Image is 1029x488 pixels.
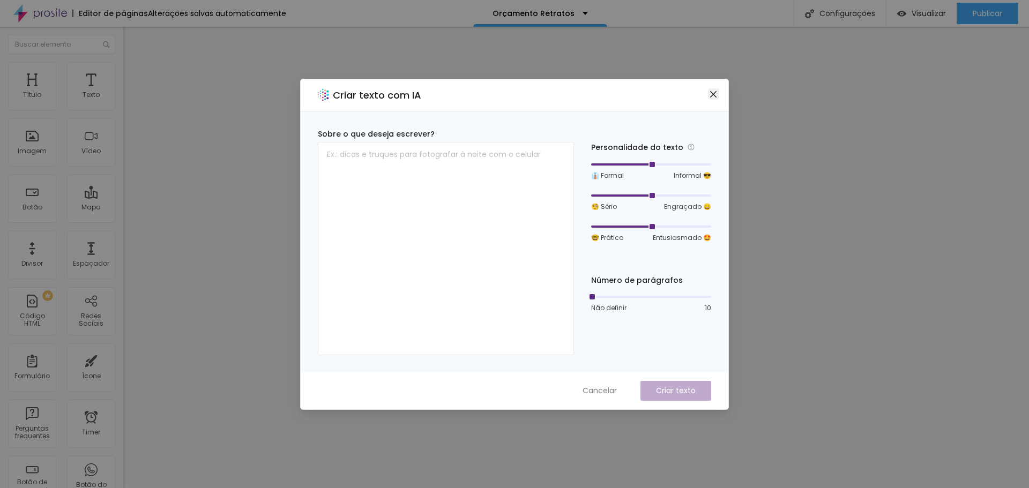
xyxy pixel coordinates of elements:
[572,381,628,401] button: Cancelar
[705,303,711,313] span: 10
[664,202,711,212] span: Engraçado 😄
[583,385,617,396] span: Cancelar
[591,171,624,181] span: 👔 Formal
[591,233,623,243] span: 🤓 Prático
[333,88,421,102] h2: Criar texto com IA
[708,88,719,100] button: Close
[591,275,711,286] div: Número de parágrafos
[591,303,627,313] span: Não definir
[640,381,711,401] button: Criar texto
[653,233,711,243] span: Entusiasmado 🤩
[318,129,574,140] div: Sobre o que deseja escrever?
[591,141,711,154] div: Personalidade do texto
[591,202,617,212] span: 🧐 Sério
[709,90,718,99] span: close
[674,171,711,181] span: Informal 😎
